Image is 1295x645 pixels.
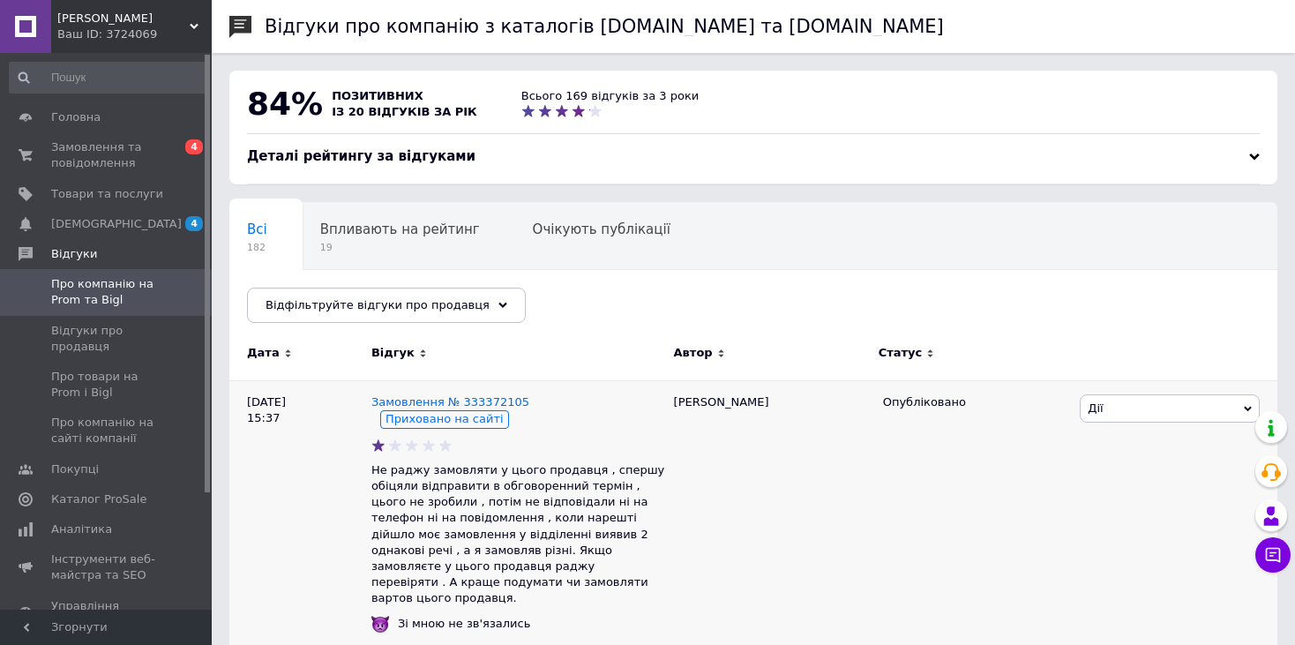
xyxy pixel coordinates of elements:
[247,86,323,122] span: 84%
[185,216,203,231] span: 4
[51,216,182,232] span: [DEMOGRAPHIC_DATA]
[1088,401,1103,415] span: Дії
[57,26,212,42] div: Ваш ID: 3724069
[247,147,1260,166] div: Деталі рейтингу за відгуками
[265,16,944,37] h1: Відгуки про компанію з каталогів [DOMAIN_NAME] та [DOMAIN_NAME]
[393,616,535,632] div: Зі мною не зв'язались
[674,345,713,361] span: Автор
[879,345,923,361] span: Статус
[51,598,163,630] span: Управління сайтом
[320,221,480,237] span: Впливають на рейтинг
[371,345,415,361] span: Відгук
[247,148,475,164] span: Деталі рейтингу за відгуками
[57,11,190,26] span: Гуцул Крафт
[185,139,203,154] span: 4
[371,616,389,634] img: :imp:
[1255,537,1291,573] button: Чат з покупцем
[332,89,423,102] span: позитивних
[51,369,163,401] span: Про товари на Prom і Bigl
[320,241,480,254] span: 19
[386,412,504,425] span: Приховано на сайті
[247,345,280,361] span: Дата
[51,246,97,262] span: Відгуки
[247,289,426,304] span: Опубліковані без комен...
[51,491,146,507] span: Каталог ProSale
[51,551,163,583] span: Інструменти веб-майстра та SEO
[883,394,1067,410] div: Опубліковано
[371,395,529,409] a: Замовлення № 333372105
[51,415,163,446] span: Про компанію на сайті компанії
[332,105,477,118] span: із 20 відгуків за рік
[51,109,101,125] span: Головна
[9,62,208,94] input: Пошук
[51,323,163,355] span: Відгуки про продавця
[51,276,163,308] span: Про компанію на Prom та Bigl
[229,270,461,337] div: Опубліковані без коментаря
[533,221,670,237] span: Очікують публікації
[51,139,163,171] span: Замовлення та повідомлення
[266,298,490,311] span: Відфільтруйте відгуки про продавця
[51,186,163,202] span: Товари та послуги
[371,462,665,607] p: Не раджу замовляти у цього продавця , спершу обіцяли відправити в обговоренний термін , цього не ...
[51,461,99,477] span: Покупці
[247,241,267,254] span: 182
[51,521,112,537] span: Аналітика
[521,88,700,104] div: Всього 169 відгуків за 3 роки
[247,221,267,237] span: Всі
